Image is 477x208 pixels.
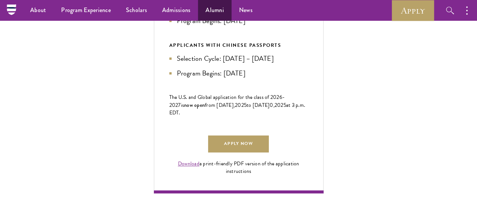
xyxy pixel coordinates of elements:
span: -202 [169,93,285,109]
span: now open [184,101,205,109]
span: 202 [235,101,244,109]
li: Selection Cycle: [DATE] – [DATE] [169,53,308,64]
span: is [181,101,184,109]
span: from [DATE], [205,101,235,109]
span: 7 [178,101,181,109]
span: 5 [244,101,247,109]
span: , [273,101,275,109]
span: The U.S. and Global application for the class of 202 [169,93,279,101]
span: to [DATE] [247,101,270,109]
span: 0 [270,101,273,109]
a: Apply Now [208,136,268,153]
div: a print-friendly PDF version of the application instructions [169,160,308,175]
li: Program Begins: [DATE] [169,68,308,79]
span: 6 [279,93,282,101]
span: 5 [284,101,286,109]
span: at 3 p.m. EDT. [169,101,305,117]
a: Download [178,160,199,168]
span: 202 [275,101,284,109]
div: APPLICANTS WITH CHINESE PASSPORTS [169,41,308,49]
li: Program Begins: [DATE] [169,15,308,26]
